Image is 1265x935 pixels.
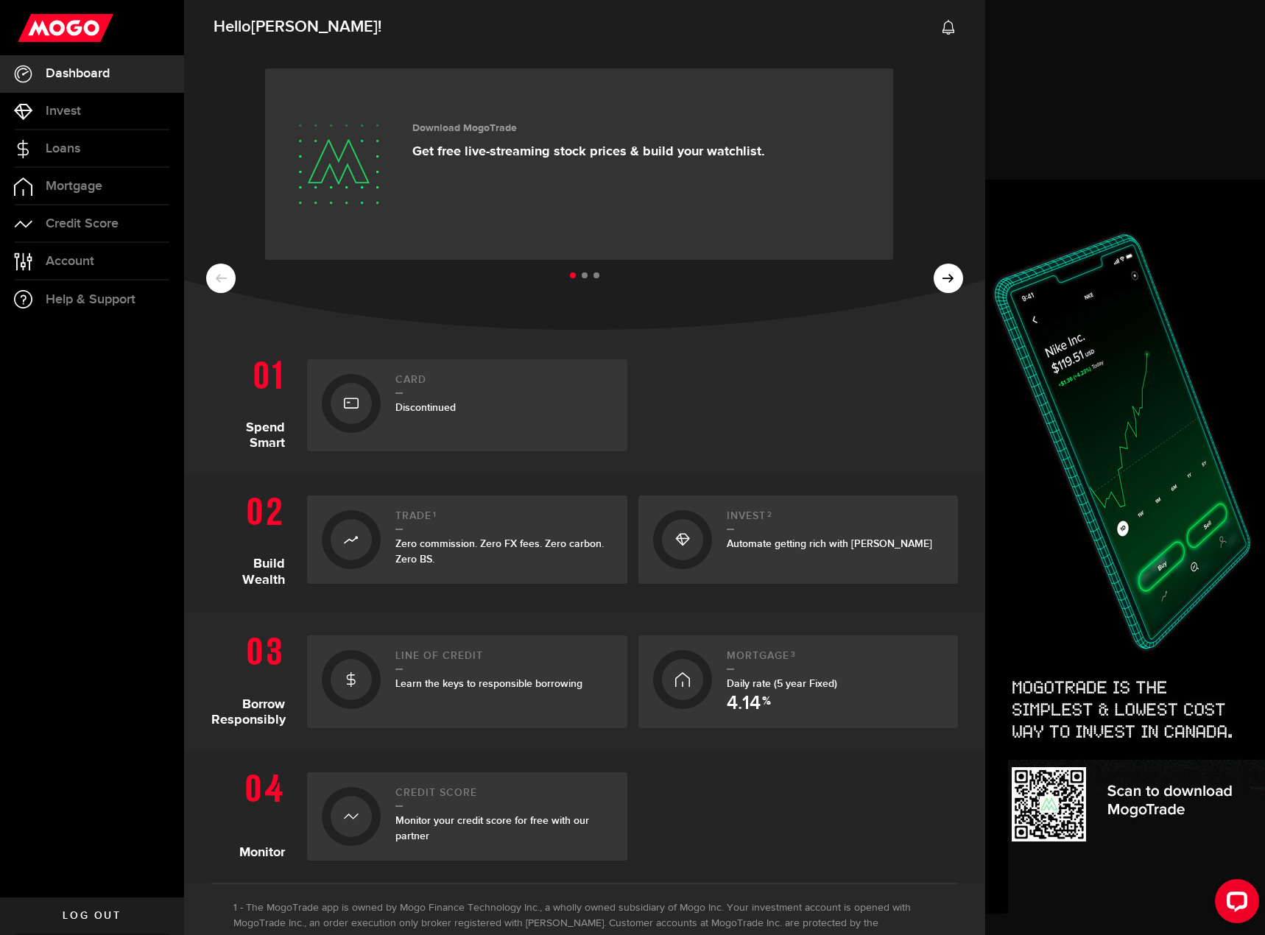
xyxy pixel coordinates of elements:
sup: 1 [433,510,437,519]
span: Hello ! [214,12,381,43]
h2: Credit Score [395,787,613,807]
span: Discontinued [395,401,456,414]
h2: Mortgage [727,650,944,670]
a: Trade1Zero commission. Zero FX fees. Zero carbon. Zero BS. [307,495,627,584]
span: Credit Score [46,217,119,230]
h1: Monitor [211,765,296,861]
span: Dashboard [46,67,110,80]
h2: Trade [395,510,613,530]
iframe: LiveChat chat widget [1203,873,1265,935]
span: Account [46,255,94,268]
img: Side-banner-trade-up-1126-380x1026 [985,180,1265,935]
span: Help & Support [46,293,135,306]
a: CardDiscontinued [307,359,627,451]
span: Mortgage [46,180,102,193]
a: Invest2Automate getting rich with [PERSON_NAME] [638,495,959,584]
a: Credit ScoreMonitor your credit score for free with our partner [307,772,627,861]
span: [PERSON_NAME] [251,17,378,37]
span: Daily rate (5 year Fixed) [727,677,837,690]
h3: Download MogoTrade [412,122,765,135]
h1: Spend Smart [211,352,296,451]
sup: 2 [767,510,772,519]
h1: Build Wealth [211,488,296,591]
span: % [762,696,771,713]
span: Automate getting rich with [PERSON_NAME] [727,537,932,550]
a: Line of creditLearn the keys to responsible borrowing [307,635,627,728]
h2: Card [395,374,613,394]
span: Loans [46,142,80,155]
span: 4.14 [727,694,761,713]
sup: 3 [791,650,796,659]
h2: Invest [727,510,944,530]
span: Log out [63,911,121,921]
a: Mortgage3Daily rate (5 year Fixed) 4.14 % [638,635,959,728]
span: Learn the keys to responsible borrowing [395,677,582,690]
h2: Line of credit [395,650,613,670]
span: Monitor your credit score for free with our partner [395,814,589,842]
a: Download MogoTrade Get free live-streaming stock prices & build your watchlist. [265,68,893,260]
span: Invest [46,105,81,118]
h1: Borrow Responsibly [211,628,296,728]
p: Get free live-streaming stock prices & build your watchlist. [412,144,765,160]
span: Zero commission. Zero FX fees. Zero carbon. Zero BS. [395,537,604,565]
